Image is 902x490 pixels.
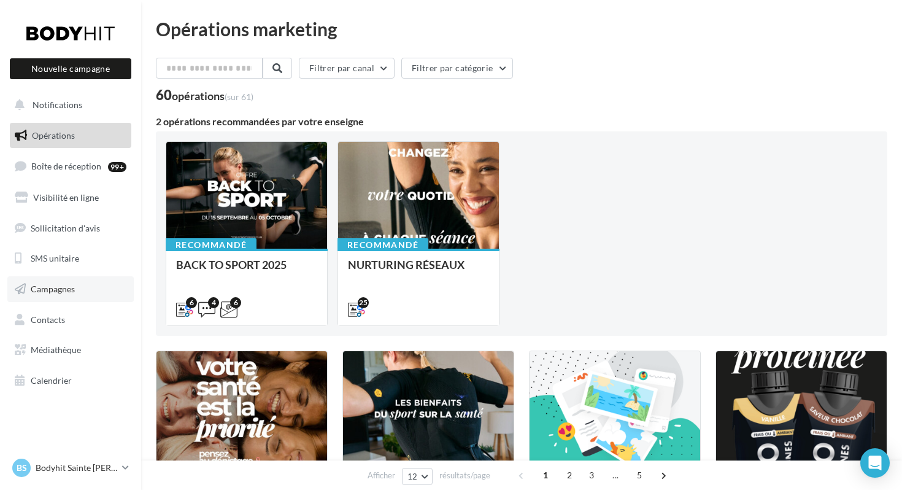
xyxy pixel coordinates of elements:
div: 99+ [108,162,126,172]
div: 2 opérations recommandées par votre enseigne [156,117,887,126]
span: Médiathèque [31,344,81,355]
div: BACK TO SPORT 2025 [176,259,317,283]
span: Calendrier [31,375,72,386]
div: 60 [156,88,253,102]
span: 3 [582,465,601,485]
button: 12 [402,468,433,485]
button: Notifications [7,92,129,118]
span: Afficher [368,470,395,481]
div: NURTURING RÉSEAUX [348,259,489,283]
span: SMS unitaire [31,253,79,263]
div: 4 [208,297,219,308]
div: Recommandé [337,238,428,252]
button: Filtrer par canal [299,58,395,79]
a: Visibilité en ligne [7,185,134,211]
a: Calendrier [7,368,134,394]
span: ... [606,465,625,485]
button: Filtrer par catégorie [401,58,513,79]
span: Notifications [33,99,82,110]
button: Nouvelle campagne [10,58,131,79]
span: BS [17,462,27,474]
p: Bodyhit Sainte [PERSON_NAME] des Bois [36,462,117,474]
a: BS Bodyhit Sainte [PERSON_NAME] des Bois [10,456,131,480]
span: Sollicitation d'avis [31,222,100,233]
a: Opérations [7,123,134,149]
a: Contacts [7,307,134,333]
div: Open Intercom Messenger [860,448,890,478]
span: Boîte de réception [31,161,101,171]
span: (sur 61) [225,91,253,102]
div: Opérations marketing [156,20,887,38]
span: résultats/page [439,470,490,481]
span: 1 [536,465,555,485]
span: Campagnes [31,284,75,294]
span: 5 [630,465,649,485]
a: SMS unitaire [7,246,134,271]
div: Recommandé [166,238,256,252]
span: Opérations [32,130,75,141]
div: 6 [230,297,241,308]
span: Contacts [31,314,65,325]
div: opérations [172,90,253,101]
a: Boîte de réception99+ [7,153,134,179]
span: Visibilité en ligne [33,192,99,203]
a: Médiathèque [7,337,134,363]
div: 6 [186,297,197,308]
span: 2 [560,465,579,485]
div: 25 [358,297,369,308]
a: Sollicitation d'avis [7,216,134,241]
a: Campagnes [7,276,134,302]
span: 12 [407,472,418,481]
